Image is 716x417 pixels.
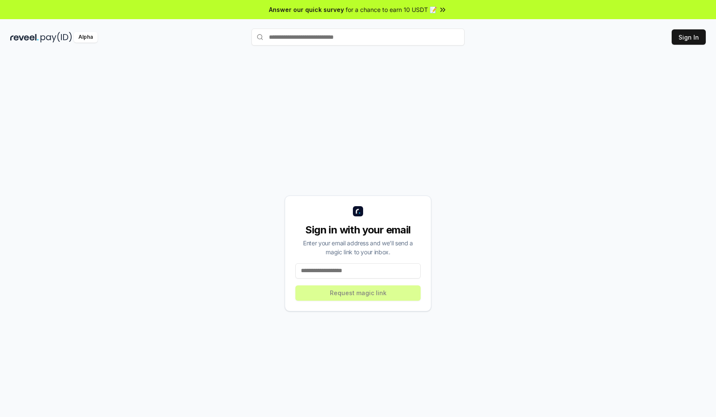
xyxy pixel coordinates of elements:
[353,206,363,216] img: logo_small
[295,239,421,256] div: Enter your email address and we’ll send a magic link to your inbox.
[672,29,706,45] button: Sign In
[40,32,72,43] img: pay_id
[295,223,421,237] div: Sign in with your email
[10,32,39,43] img: reveel_dark
[346,5,437,14] span: for a chance to earn 10 USDT 📝
[269,5,344,14] span: Answer our quick survey
[74,32,98,43] div: Alpha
